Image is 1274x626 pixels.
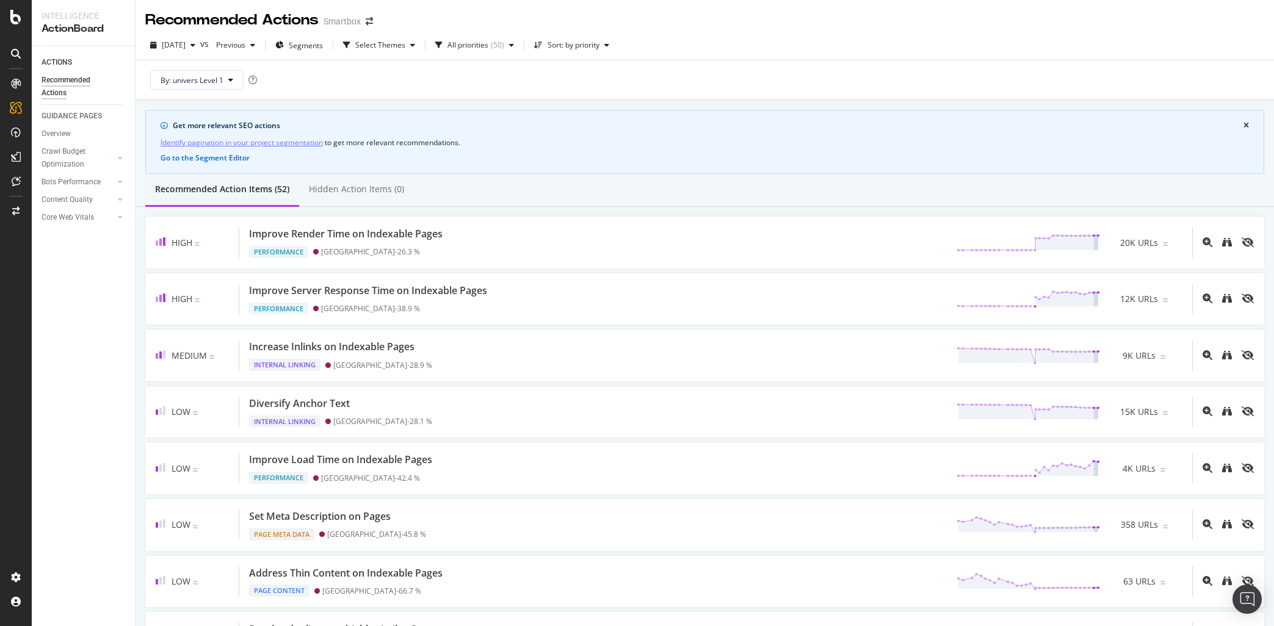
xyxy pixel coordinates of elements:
[1160,468,1165,472] img: Equal
[249,509,391,523] div: Set Meta Description on Pages
[42,193,93,206] div: Content Quality
[1242,406,1254,416] div: eye-slash
[195,242,200,246] img: Equal
[1160,581,1165,585] img: Equal
[1222,350,1232,361] a: binoculars
[249,340,414,354] div: Increase Inlinks on Indexable Pages
[42,74,126,99] a: Recommended Actions
[324,15,361,27] div: Smartbox
[161,75,223,85] span: By: univers Level 1
[1163,298,1168,302] img: Equal
[211,40,245,50] span: Previous
[529,35,614,55] button: Sort: by priority
[1242,293,1254,303] div: eye-slash
[270,35,328,55] button: Segments
[172,462,190,474] span: Low
[1160,355,1165,359] img: Equal
[1242,519,1254,529] div: eye-slash
[42,211,114,224] a: Core Web Vitals
[161,136,1249,149] div: to get more relevant recommendations .
[42,176,101,189] div: Bots Performance
[321,304,420,313] div: [GEOGRAPHIC_DATA] - 38.9 %
[249,284,487,298] div: Improve Server Response Time on Indexable Pages
[42,10,125,22] div: Intelligence
[1232,585,1262,614] div: Open Intercom Messenger
[1242,463,1254,473] div: eye-slash
[249,397,350,411] div: Diversify Anchor Text
[249,453,432,467] div: Improve Load Time on Indexable Pages
[172,519,190,530] span: Low
[1222,237,1232,248] a: binoculars
[1222,519,1232,529] div: binoculars
[1242,237,1254,247] div: eye-slash
[249,227,443,241] div: Improve Render Time on Indexable Pages
[249,528,314,541] div: Page Meta Data
[1242,350,1254,360] div: eye-slash
[42,128,71,140] div: Overview
[1240,119,1252,132] button: close banner
[1222,519,1232,530] a: binoculars
[1203,406,1212,416] div: magnifying-glass-plus
[289,40,323,51] span: Segments
[193,525,198,528] img: Equal
[249,566,443,580] div: Address Thin Content on Indexable Pages
[209,355,214,359] img: Equal
[193,411,198,415] img: Equal
[249,416,320,428] div: Internal Linking
[249,303,308,315] div: Performance
[1222,462,1232,474] a: binoculars
[1120,406,1158,418] span: 15K URLs
[327,530,426,539] div: [GEOGRAPHIC_DATA] - 45.8 %
[42,110,102,123] div: GUIDANCE PAGES
[321,473,420,483] div: [GEOGRAPHIC_DATA] - 42.4 %
[42,56,126,69] a: ACTIONS
[42,22,125,36] div: ActionBoard
[249,359,320,371] div: Internal Linking
[145,35,200,55] button: [DATE]
[1203,463,1212,473] div: magnifying-glass-plus
[1222,575,1232,587] a: binoculars
[172,406,190,417] span: Low
[1123,350,1156,362] span: 9K URLs
[1222,237,1232,247] div: binoculars
[548,41,599,49] div: Sort: by priority
[42,110,126,123] a: GUIDANCE PAGES
[42,145,114,171] a: Crawl Budget Optimization
[1120,237,1158,249] span: 20K URLs
[1222,293,1232,303] div: binoculars
[1163,411,1168,415] img: Equal
[491,41,504,49] div: ( 50 )
[161,154,250,162] button: Go to the Segment Editor
[366,17,373,26] div: arrow-right-arrow-left
[1203,237,1212,247] div: magnifying-glass-plus
[1120,293,1158,305] span: 12K URLs
[42,176,114,189] a: Bots Performance
[309,183,404,195] div: Hidden Action Items (0)
[249,585,309,597] div: Page Content
[1163,525,1168,528] img: Equal
[1123,462,1156,475] span: 4K URLs
[42,56,72,69] div: ACTIONS
[249,246,308,258] div: Performance
[333,417,432,426] div: [GEOGRAPHIC_DATA] - 28.1 %
[42,145,106,171] div: Crawl Budget Optimization
[42,128,126,140] a: Overview
[447,41,488,49] div: All priorities
[333,361,432,370] div: [GEOGRAPHIC_DATA] - 28.9 %
[1242,576,1254,586] div: eye-slash
[42,193,114,206] a: Content Quality
[1222,350,1232,360] div: binoculars
[193,581,198,585] img: Equal
[172,237,192,248] span: High
[145,110,1264,174] div: info banner
[211,35,260,55] button: Previous
[355,41,405,49] div: Select Themes
[200,38,211,50] span: vs
[322,586,421,595] div: [GEOGRAPHIC_DATA] - 66.7 %
[173,120,1243,131] div: Get more relevant SEO actions
[249,472,308,484] div: Performance
[162,40,186,50] span: 2025 Sep. 29th
[145,10,319,31] div: Recommended Actions
[1222,293,1232,304] a: binoculars
[1203,350,1212,360] div: magnifying-glass-plus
